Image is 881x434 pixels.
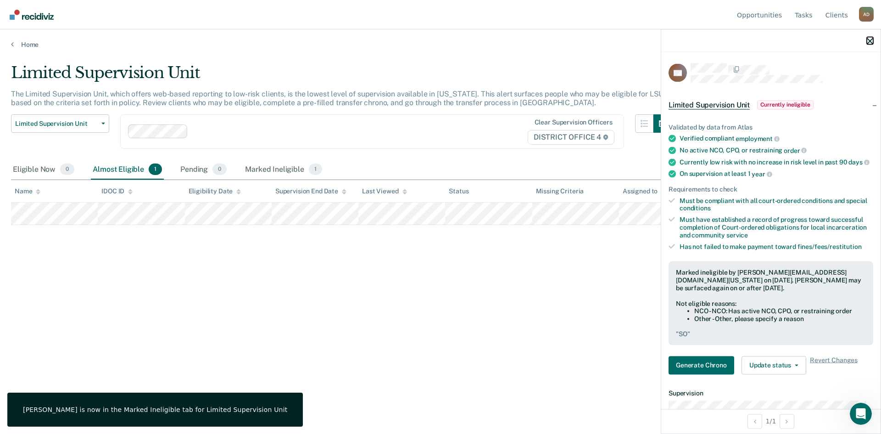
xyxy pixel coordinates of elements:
[694,307,866,315] li: NCO - NCO: Has active NCO, CPO, or restraining order
[661,409,881,433] div: 1 / 1
[680,158,873,166] div: Currently low risk with no increase in risk level in past 90
[11,40,870,49] a: Home
[91,160,164,180] div: Almost Eligible
[362,187,407,195] div: Last Viewed
[11,90,664,107] p: The Limited Supervision Unit, which offers web-based reporting to low-risk clients, is the lowest...
[528,130,614,145] span: DISTRICT OFFICE 4
[810,356,858,374] span: Revert Changes
[742,356,806,374] button: Update status
[189,187,241,195] div: Eligibility Date
[797,242,862,250] span: fines/fees/restitution
[680,216,873,239] div: Must have established a record of progress toward successful completion of Court-ordered obligati...
[726,231,748,238] span: service
[669,185,873,193] div: Requirements to check
[859,7,874,22] div: A D
[784,147,807,154] span: order
[449,187,468,195] div: Status
[149,163,162,175] span: 1
[669,356,738,374] a: Navigate to form link
[11,160,76,180] div: Eligible Now
[747,414,762,428] button: Previous Opportunity
[676,299,866,307] div: Not eligible reasons:
[669,123,873,131] div: Validated by data from Atlas
[10,10,54,20] img: Recidiviz
[212,163,227,175] span: 0
[680,242,873,250] div: Has not failed to make payment toward
[848,158,869,166] span: days
[15,187,40,195] div: Name
[850,403,872,425] iframe: Intercom live chat
[623,187,666,195] div: Assigned to
[669,356,734,374] button: Generate Chrono
[309,163,322,175] span: 1
[676,269,866,292] div: Marked ineligible by [PERSON_NAME][EMAIL_ADDRESS][DOMAIN_NAME][US_STATE] on [DATE]. [PERSON_NAME]...
[752,170,772,177] span: year
[694,315,866,323] li: Other - Other, please specify a reason
[178,160,229,180] div: Pending
[757,100,814,109] span: Currently ineligible
[243,160,324,180] div: Marked Ineligible
[680,170,873,178] div: On supervision at least 1
[780,414,794,428] button: Next Opportunity
[859,7,874,22] button: Profile dropdown button
[60,163,74,175] span: 0
[23,406,287,414] div: [PERSON_NAME] is now in the Marked Ineligible tab for Limited Supervision Unit
[661,90,881,119] div: Limited Supervision UnitCurrently ineligible
[535,118,613,126] div: Clear supervision officers
[680,135,873,143] div: Verified compliant
[669,100,750,109] span: Limited Supervision Unit
[101,187,133,195] div: IDOC ID
[15,120,98,128] span: Limited Supervision Unit
[680,146,873,154] div: No active NCO, CPO, or restraining
[676,330,866,338] pre: " SO "
[536,187,584,195] div: Missing Criteria
[11,63,672,90] div: Limited Supervision Unit
[680,197,873,212] div: Must be compliant with all court-ordered conditions and special conditions
[669,389,873,397] dt: Supervision
[275,187,346,195] div: Supervision End Date
[736,135,779,142] span: employment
